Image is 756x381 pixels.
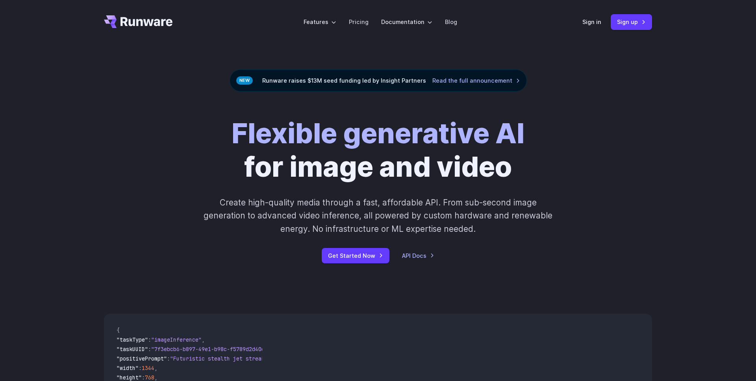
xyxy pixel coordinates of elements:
[117,364,139,372] span: "width"
[445,17,457,26] a: Blog
[117,336,148,343] span: "taskType"
[145,374,154,381] span: 768
[381,17,432,26] label: Documentation
[139,364,142,372] span: :
[104,15,172,28] a: Go to /
[167,355,170,362] span: :
[154,374,157,381] span: ,
[203,196,554,235] p: Create high-quality media through a fast, affordable API. From sub-second image generation to adv...
[151,336,202,343] span: "imageInference"
[142,374,145,381] span: :
[432,76,520,85] a: Read the full announcement
[117,355,167,362] span: "positivePrompt"
[148,346,151,353] span: :
[304,17,336,26] label: Features
[582,17,601,26] a: Sign in
[230,69,527,92] div: Runware raises $13M seed funding led by Insight Partners
[117,327,120,334] span: {
[322,248,389,263] a: Get Started Now
[151,346,271,353] span: "7f3ebcb6-b897-49e1-b98c-f5789d2d40d7"
[202,336,205,343] span: ,
[142,364,154,372] span: 1344
[402,251,434,260] a: API Docs
[170,355,457,362] span: "Futuristic stealth jet streaking through a neon-lit cityscape with glowing purple exhaust"
[232,117,524,183] h1: for image and video
[148,336,151,343] span: :
[349,17,369,26] a: Pricing
[232,117,524,150] strong: Flexible generative AI
[117,374,142,381] span: "height"
[611,14,652,30] a: Sign up
[154,364,157,372] span: ,
[117,346,148,353] span: "taskUUID"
